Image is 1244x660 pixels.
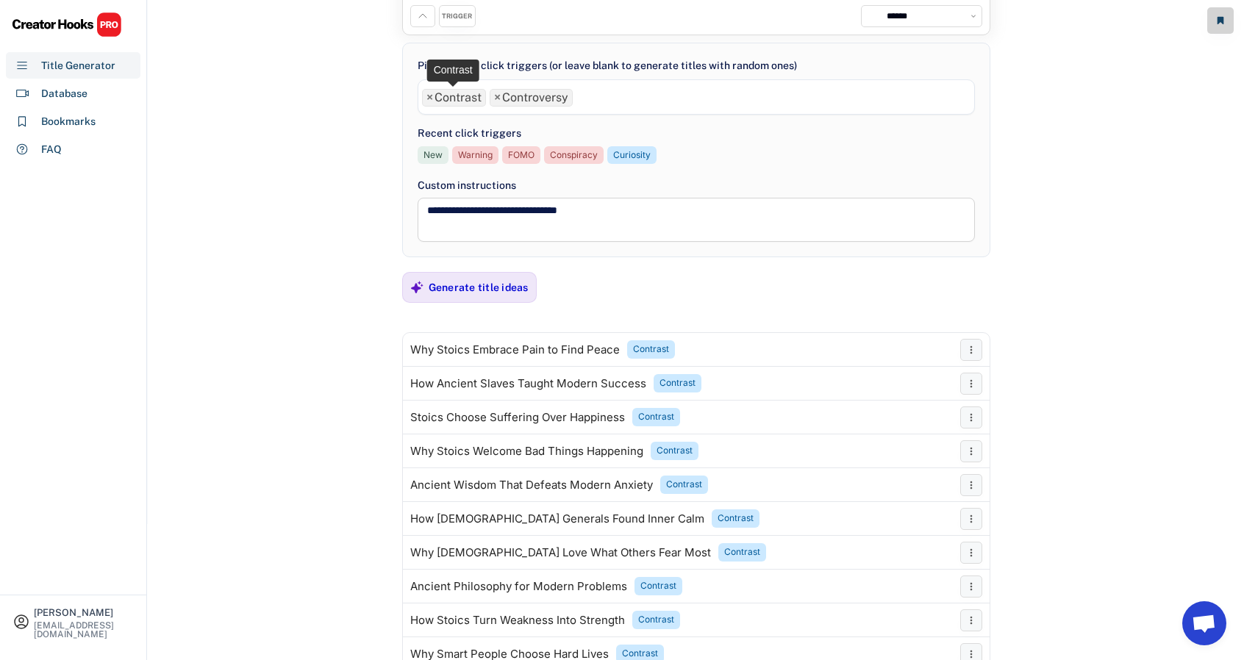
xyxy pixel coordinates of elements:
div: New [423,149,443,162]
div: TRIGGER [442,12,472,21]
div: Recent click triggers [418,126,521,141]
div: Ancient Philosophy for Modern Problems [410,581,627,592]
span: × [494,92,501,104]
div: FAQ [41,142,62,157]
div: How [DEMOGRAPHIC_DATA] Generals Found Inner Calm [410,513,704,525]
div: Ancient Wisdom That Defeats Modern Anxiety [410,479,653,491]
div: Database [41,86,87,101]
div: Generate title ideas [429,281,529,294]
div: Curiosity [613,149,651,162]
div: How Ancient Slaves Taught Modern Success [410,378,646,390]
div: How Stoics Turn Weakness Into Strength [410,614,625,626]
a: Open chat [1182,601,1226,645]
div: [PERSON_NAME] [34,608,134,617]
div: Contrast [666,478,702,491]
div: Bookmarks [41,114,96,129]
span: × [426,92,433,104]
div: Conspiracy [550,149,598,162]
div: Contrast [657,445,693,457]
div: Why Stoics Embrace Pain to Find Peace [410,344,620,356]
div: Contrast [640,580,676,592]
div: Contrast [724,546,760,559]
div: Warning [458,149,493,162]
div: Why [DEMOGRAPHIC_DATA] Love What Others Fear Most [410,547,711,559]
li: Controversy [490,89,573,107]
div: FOMO [508,149,535,162]
div: Stoics Choose Suffering Over Happiness [410,412,625,423]
div: Contrast [638,411,674,423]
div: Contrast [638,614,674,626]
img: CHPRO%20Logo.svg [12,12,122,37]
div: Why Stoics Welcome Bad Things Happening [410,445,643,457]
div: Custom instructions [418,178,975,193]
li: Contrast [422,89,486,107]
div: Title Generator [41,58,115,73]
img: channels4_profile.jpg [865,10,879,23]
div: Pick up to 10 click triggers (or leave blank to generate titles with random ones) [418,58,797,73]
div: [EMAIL_ADDRESS][DOMAIN_NAME] [34,621,134,639]
div: Contrast [659,377,696,390]
div: Contrast [622,648,658,660]
div: Contrast [633,343,669,356]
div: Why Smart People Choose Hard Lives [410,648,609,660]
div: Contrast [718,512,754,525]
